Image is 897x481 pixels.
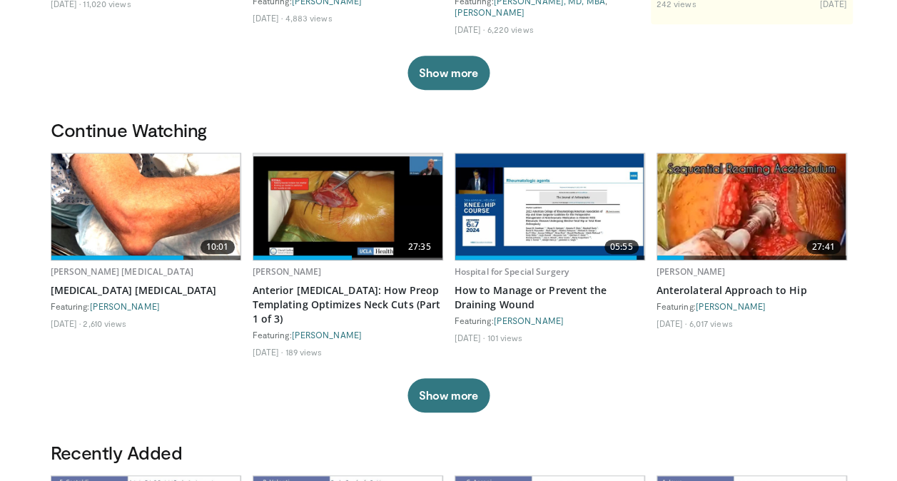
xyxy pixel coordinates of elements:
a: [PERSON_NAME] [MEDICAL_DATA] [51,265,193,278]
img: 5aec72b5-524b-45a8-aa48-d08c8053b7b7.620x360_q85_upscale.jpg [253,156,442,258]
li: 6,220 views [487,24,533,35]
li: 189 views [285,346,322,358]
span: 27:41 [806,240,841,254]
a: [PERSON_NAME] [494,315,564,325]
li: [DATE] [657,318,687,329]
div: Featuring: [455,315,645,326]
li: [DATE] [455,24,485,35]
a: [PERSON_NAME] [292,330,362,340]
li: 101 views [487,332,522,343]
a: How to Manage or Prevent the Draining Wound [455,283,645,312]
a: 27:41 [657,153,846,260]
li: 2,610 views [83,318,126,329]
li: [DATE] [253,12,283,24]
a: [PERSON_NAME] [90,301,160,311]
a: [PERSON_NAME] [696,301,766,311]
a: [MEDICAL_DATA] [MEDICAL_DATA] [51,283,241,298]
span: 10:01 [201,240,235,254]
a: 10:01 [51,153,240,260]
img: 04dc894d-c1b4-47fb-aa86-e9435c337761.620x360_q85_upscale.jpg [657,153,846,260]
button: Show more [407,378,490,412]
a: [PERSON_NAME] [455,7,524,17]
div: Featuring: [253,329,443,340]
a: [PERSON_NAME] [657,265,726,278]
li: [DATE] [455,332,485,343]
button: Show more [407,56,490,90]
div: Featuring: [657,300,847,312]
a: 05:55 [455,153,644,260]
li: 6,017 views [689,318,732,329]
a: 27:35 [253,153,442,260]
a: Hospital for Special Surgery [455,265,569,278]
li: [DATE] [253,346,283,358]
a: Anterior [MEDICAL_DATA]: How Preop Templating Optimizes Neck Cuts (Part 1 of 3) [253,283,443,326]
span: 27:35 [402,240,437,254]
li: [DATE] [51,318,81,329]
h3: Recently Added [51,441,847,464]
div: Featuring: [51,300,241,312]
li: 4,883 views [285,12,332,24]
a: [PERSON_NAME] [253,265,322,278]
h3: Continue Watching [51,118,847,141]
span: 05:55 [604,240,639,254]
img: 2cdddc7c-1860-4ce9-baa2-963cd5f509ba.620x360_q85_upscale.jpg [455,153,644,260]
img: 4604ab6c-fa95-4833-9a8b-45f7116a0c55.620x360_q85_upscale.jpg [51,153,240,260]
a: Anterolateral Approach to Hip [657,283,847,298]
